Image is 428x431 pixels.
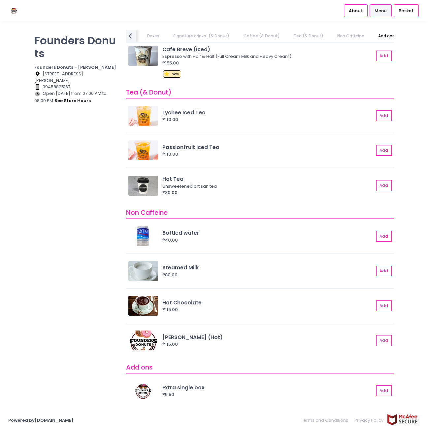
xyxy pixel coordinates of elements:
div: 09458825167 [34,84,118,90]
div: ₱80.00 [162,272,374,278]
div: ₱155.00 [162,60,374,66]
div: ₱40.00 [162,237,374,244]
a: Menu [370,4,392,17]
div: ₱110.00 [162,151,374,158]
a: Terms and Conditions [301,414,351,427]
span: Basket [399,8,413,14]
div: Open [DATE] from 07:00 AM to 08:00 PM [34,90,118,104]
div: [PERSON_NAME] (Hot) [162,333,374,341]
a: Non Caffeine [331,30,371,42]
img: Hot Chocolate [128,296,158,316]
button: Add [376,266,392,277]
button: Add [376,145,392,156]
div: ₱115.00 [162,306,374,313]
div: ₱5.50 [162,391,374,398]
img: Bottled water [128,226,158,246]
img: Cafe Breve (Iced) [128,46,158,66]
a: Powered by[DOMAIN_NAME] [8,417,74,423]
img: Lychee Iced Tea [128,106,158,126]
div: Unsweetened artisan tea [162,183,372,190]
button: Add [376,110,392,121]
div: Hot Chocolate [162,299,374,306]
img: mcafee-secure [387,414,420,425]
div: Hot Tea [162,175,374,183]
a: Boxes [141,30,166,42]
div: Cafe Breve (Iced) [162,46,374,53]
button: Add [376,180,392,191]
span: Add ons [126,363,152,372]
span: Menu [375,8,386,14]
span: ⭐ [164,71,169,77]
img: Extra single box [128,381,158,401]
button: Add [376,335,392,346]
div: [STREET_ADDRESS][PERSON_NAME] [34,71,118,84]
b: Founders Donuts - [PERSON_NAME] [34,64,116,70]
div: ₱110.00 [162,116,374,123]
span: Tea (& Donut) [126,88,172,97]
img: Hot Tea [128,176,158,196]
div: ₱80.00 [162,189,374,196]
span: About [349,8,362,14]
img: Ube Latte (Hot) [128,331,158,350]
a: Coffee (& Donut) [237,30,286,42]
span: Non Caffeine [126,208,168,217]
div: Lychee Iced Tea [162,109,374,116]
img: Steamed Milk [128,261,158,281]
span: New [172,72,179,77]
div: Espresso with Half & Half (Full Cream Milk and Heavy Cream) [162,53,372,60]
div: ₱115.00 [162,341,374,348]
a: Tea (& Donut) [287,30,330,42]
img: Passionfruit Iced Tea [128,140,158,160]
button: Add [376,300,392,311]
button: Add [376,231,392,242]
a: About [344,4,368,17]
a: Signature drinks! (& Donut) [167,30,236,42]
div: Bottled water [162,229,374,237]
button: Add [376,385,392,396]
button: Add [376,51,392,61]
p: Founders Donuts [34,34,118,60]
a: Privacy Policy [351,414,387,427]
div: Extra single box [162,384,374,391]
button: see store hours [54,97,91,104]
img: logo [8,5,20,17]
a: Add ons [372,30,401,42]
div: Steamed Milk [162,264,374,271]
div: Passionfruit Iced Tea [162,143,374,151]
